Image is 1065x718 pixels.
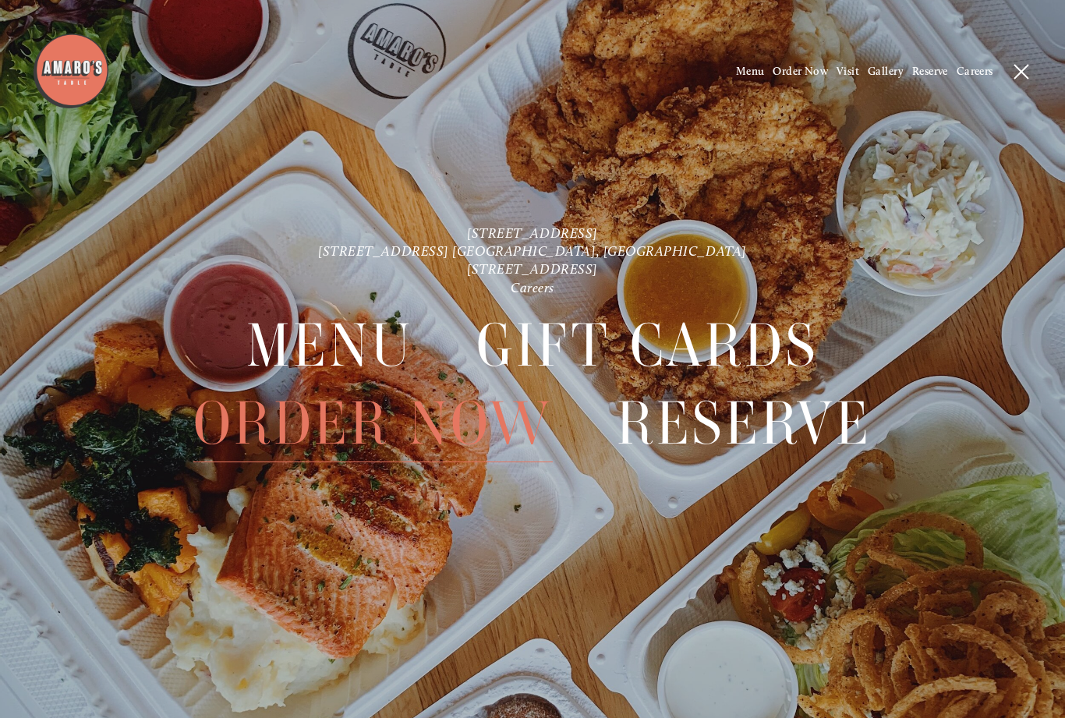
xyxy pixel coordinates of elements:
[246,307,412,384] a: Menu
[476,307,818,384] a: Gift Cards
[957,65,993,78] a: Careers
[32,32,110,110] img: Amaro's Table
[318,242,747,259] a: [STREET_ADDRESS] [GEOGRAPHIC_DATA], [GEOGRAPHIC_DATA]
[467,224,598,240] a: [STREET_ADDRESS]
[912,65,948,78] a: Reserve
[736,65,765,78] a: Menu
[467,260,598,277] a: [STREET_ADDRESS]
[511,279,554,295] a: Careers
[868,65,904,78] a: Gallery
[617,385,872,462] a: Reserve
[773,65,828,78] a: Order Now
[193,385,553,462] a: Order Now
[837,65,859,78] a: Visit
